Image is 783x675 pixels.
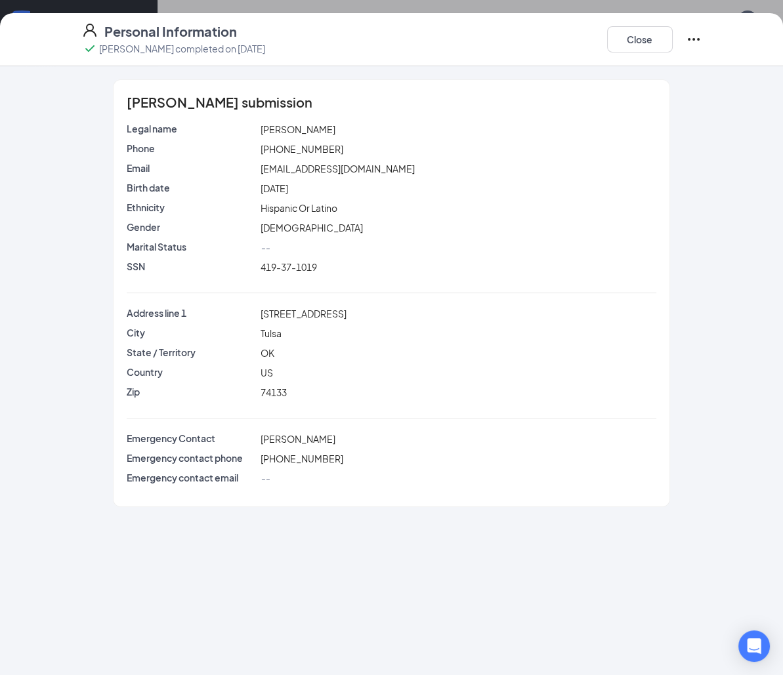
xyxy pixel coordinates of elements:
p: Zip [127,385,255,398]
p: Birth date [127,181,255,194]
span: US [261,367,273,378]
p: Legal name [127,122,255,135]
span: 74133 [261,386,287,398]
span: [PERSON_NAME] [261,123,335,135]
span: Tulsa [261,327,282,339]
p: Emergency contact phone [127,451,255,464]
p: Address line 1 [127,306,255,319]
h4: Personal Information [104,22,237,41]
span: -- [261,241,270,253]
p: City [127,326,255,339]
svg: Ellipses [686,31,702,47]
span: 419-37-1019 [261,261,317,273]
span: [EMAIL_ADDRESS][DOMAIN_NAME] [261,163,415,174]
span: -- [261,472,270,484]
p: State / Territory [127,346,255,359]
svg: Checkmark [82,41,98,56]
p: Ethnicity [127,201,255,214]
span: OK [261,347,274,359]
p: Marital Status [127,240,255,253]
p: [PERSON_NAME] completed on [DATE] [99,42,265,55]
p: Emergency Contact [127,432,255,445]
p: Gender [127,220,255,234]
span: [DATE] [261,182,288,194]
span: [PHONE_NUMBER] [261,453,343,464]
span: [STREET_ADDRESS] [261,308,347,319]
span: [PERSON_NAME] submission [127,96,312,109]
span: [DEMOGRAPHIC_DATA] [261,222,363,234]
svg: User [82,22,98,38]
p: Country [127,365,255,378]
span: Hispanic Or Latino [261,202,337,214]
p: Email [127,161,255,174]
span: [PERSON_NAME] [261,433,335,445]
button: Close [607,26,673,52]
p: SSN [127,260,255,273]
p: Phone [127,142,255,155]
div: Open Intercom Messenger [738,630,770,662]
p: Emergency contact email [127,471,255,484]
span: [PHONE_NUMBER] [261,143,343,155]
